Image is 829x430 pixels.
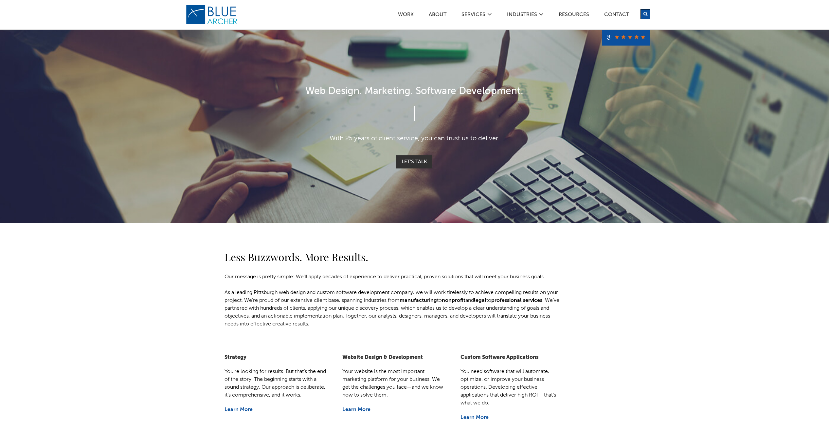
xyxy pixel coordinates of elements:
[474,298,486,303] a: legal
[342,354,447,361] h5: Website Design & Development
[342,368,447,399] p: Your website is the most important marketing platform for your business. We get the challenges yo...
[225,249,565,265] h2: Less Buzzwords. More Results.
[225,368,329,399] p: You’re looking for results. But that’s the end of the story. The beginning starts with a sound st...
[225,289,565,328] p: As a leading Pittsburgh web design and custom software development company, we will work tireless...
[225,134,604,144] p: With 25 years of client service, you can trust us to deliver.
[460,415,489,420] a: Learn More
[186,5,238,25] img: Blue Archer Logo
[225,84,604,99] h1: Web Design. Marketing. Software Development.
[342,407,370,412] a: Learn More
[460,354,565,361] h5: Custom Software Applications
[398,12,414,19] a: Work
[461,12,486,19] a: SERVICES
[225,407,253,412] a: Learn More
[400,298,437,303] a: manufacturing
[412,106,417,122] span: |
[225,273,565,281] p: Our message is pretty simple: We’ll apply decades of experience to deliver practical, proven solu...
[428,12,447,19] a: ABOUT
[558,12,589,19] a: Resources
[491,298,542,303] a: professional services
[507,12,537,19] a: Industries
[604,12,629,19] a: Contact
[442,298,465,303] a: nonprofit
[460,368,565,407] p: You need software that will automate, optimize, or improve your business operations. Developing e...
[396,155,432,168] a: Let's Talk
[225,354,329,361] h5: Strategy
